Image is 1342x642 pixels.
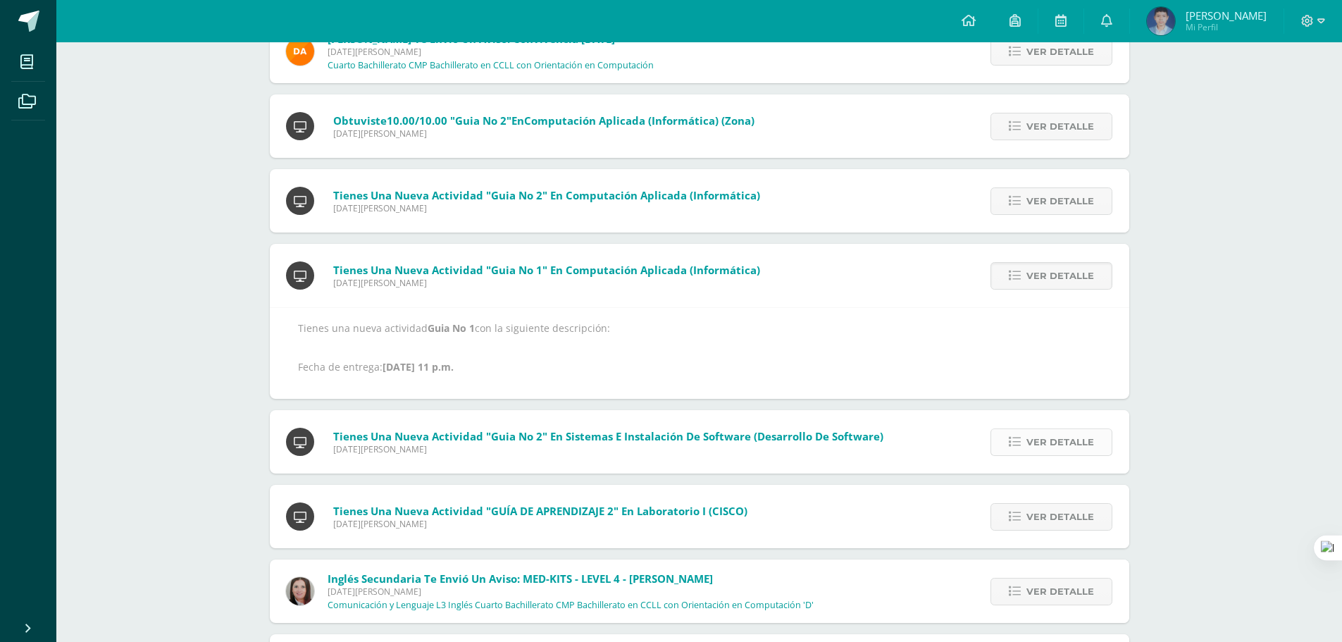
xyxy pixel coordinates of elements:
[333,443,883,455] span: [DATE][PERSON_NAME]
[450,113,511,128] span: "Guia No 2"
[286,37,314,66] img: f9d34ca01e392badc01b6cd8c48cabbd.png
[333,202,760,214] span: [DATE][PERSON_NAME]
[1026,263,1094,289] span: Ver detalle
[1186,8,1267,23] span: [PERSON_NAME]
[1026,188,1094,214] span: Ver detalle
[1186,21,1267,33] span: Mi Perfil
[298,322,1101,374] p: Tienes una nueva actividad con la siguiente descripción: Fecha de entrega:
[328,46,654,58] span: [DATE][PERSON_NAME]
[328,60,654,71] p: Cuarto Bachillerato CMP Bachillerato en CCLL con Orientación en Computación
[428,321,475,335] strong: Guia No 1
[328,572,713,586] span: Inglés Secundaria te envió un aviso: MED-KITS - LEVEL 4 - [PERSON_NAME]
[383,360,454,374] strong: [DATE] 11 p.m.
[333,188,760,202] span: Tienes una nueva actividad "Guia No 2" En Computación Aplicada (Informática)
[333,277,760,289] span: [DATE][PERSON_NAME]
[1026,39,1094,65] span: Ver detalle
[524,113,754,128] span: Computación Aplicada (Informática) (Zona)
[1026,504,1094,530] span: Ver detalle
[1026,579,1094,605] span: Ver detalle
[1026,429,1094,455] span: Ver detalle
[328,586,814,598] span: [DATE][PERSON_NAME]
[333,518,747,530] span: [DATE][PERSON_NAME]
[286,577,314,605] img: 8af0450cf43d44e38c4a1497329761f3.png
[1147,7,1175,35] img: dee60735fc6276be8208edd3a9998d1c.png
[333,263,760,277] span: Tienes una nueva actividad "Guia No 1" En Computación Aplicada (Informática)
[328,600,814,611] p: Comunicación y Lenguaje L3 Inglés Cuarto Bachillerato CMP Bachillerato en CCLL con Orientación en...
[333,128,754,140] span: [DATE][PERSON_NAME]
[387,113,447,128] span: 10.00/10.00
[333,113,754,128] span: Obtuviste en
[333,429,883,443] span: Tienes una nueva actividad "Guia No 2" En Sistemas e Instalación de Software (Desarrollo de Softw...
[1026,113,1094,140] span: Ver detalle
[333,504,747,518] span: Tienes una nueva actividad "GUÍA DE APRENDIZAJE 2" En Laboratorio I (CISCO)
